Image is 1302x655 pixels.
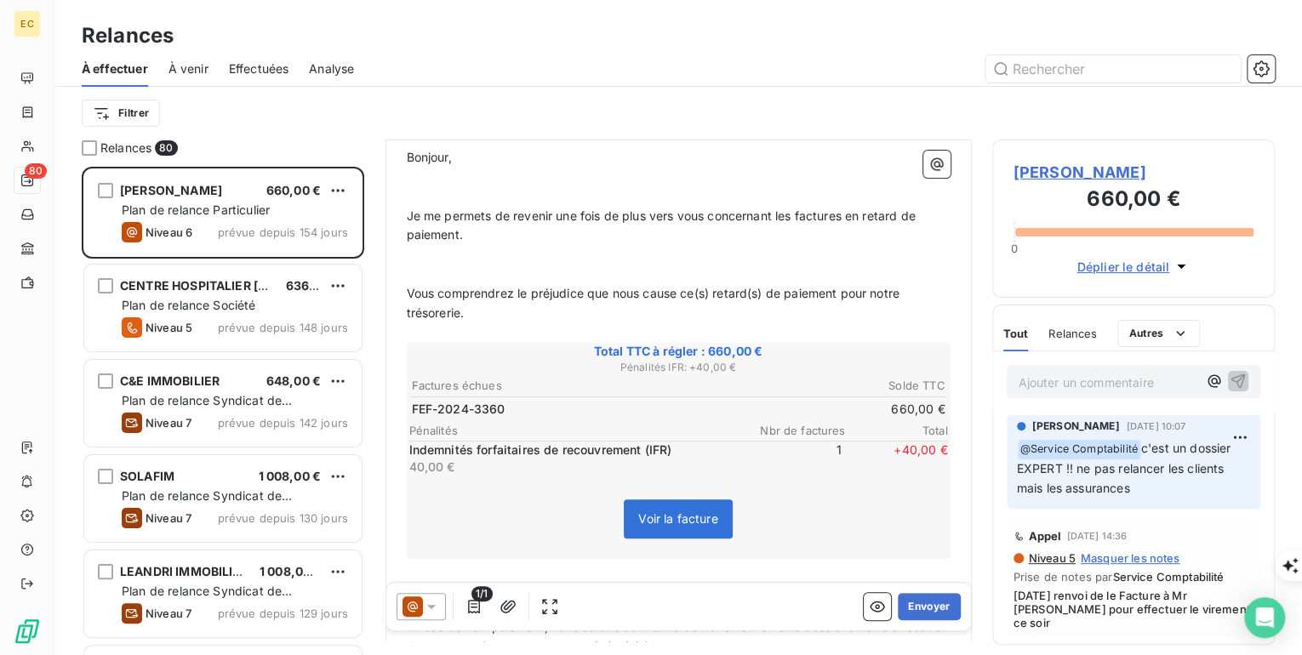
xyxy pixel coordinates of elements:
[407,208,919,242] span: Je me permets de revenir une fois de plus vers vous concernant les factures en retard de paiement.
[1029,529,1062,543] span: Appel
[168,60,208,77] span: À venir
[155,140,177,156] span: 80
[100,140,151,157] span: Relances
[218,607,348,620] span: prévue depuis 129 jours
[409,458,737,476] p: 40,00 €
[898,593,960,620] button: Envoyer
[1010,242,1017,255] span: 0
[1003,327,1029,340] span: Tout
[218,416,348,430] span: prévue depuis 142 jours
[411,377,678,395] th: Factures échues
[679,400,946,419] td: 660,00 €
[407,286,904,320] span: Vous comprendrez le préjudice que nous cause ce(s) retard(s) de paiement pour notre trésorerie.
[1112,570,1224,584] span: Service Comptabilité
[1014,570,1254,584] span: Prise de notes par
[260,564,323,578] span: 1 008,00 €
[218,225,348,239] span: prévue depuis 154 jours
[1071,257,1195,276] button: Déplier le détail
[1048,327,1097,340] span: Relances
[1014,184,1254,218] h3: 660,00 €
[1076,258,1169,276] span: Déplier le détail
[122,202,270,217] span: Plan de relance Particulier
[120,564,248,578] span: LEANDRI IMMOBILIER
[985,55,1241,83] input: Rechercher
[14,10,41,37] div: EC
[409,360,948,375] span: Pénalités IFR : + 40,00 €
[1117,320,1200,347] button: Autres
[146,321,192,334] span: Niveau 5
[122,584,292,615] span: Plan de relance Syndicat de copropriété
[1014,161,1254,184] span: [PERSON_NAME]
[14,167,40,194] a: 80
[266,373,321,388] span: 648,00 €
[679,377,946,395] th: Solde TTC
[146,416,191,430] span: Niveau 7
[218,511,348,525] span: prévue depuis 130 jours
[409,343,948,360] span: Total TTC à régler : 660,00 €
[82,100,160,127] button: Filtrer
[846,441,948,476] span: + 40,00 €
[1032,419,1120,434] span: [PERSON_NAME]
[82,20,174,51] h3: Relances
[120,373,220,388] span: C&E IMMOBILIER
[412,401,505,418] span: FEF-2024-3360
[25,163,47,179] span: 80
[740,441,842,476] span: 1
[1018,440,1140,459] span: @ Service Comptabilité
[409,441,737,458] p: Indemnités forfaitaires de recouvrement (IFR)
[638,511,717,526] span: Voir la facture
[1081,551,1180,565] span: Masquer les notes
[122,393,292,424] span: Plan de relance Syndicat de copropriété
[1244,597,1285,638] div: Open Intercom Messenger
[82,60,148,77] span: À effectuer
[120,469,174,483] span: SOLAFIM
[120,278,356,293] span: CENTRE HOSPITALIER [PERSON_NAME]
[266,183,321,197] span: 660,00 €
[744,424,846,437] span: Nbr de factures
[409,424,744,437] span: Pénalités
[1017,441,1235,495] span: c'est un dossier EXPERT !! ne pas relancer les clients mais les assurances
[309,60,354,77] span: Analyse
[229,60,289,77] span: Effectuées
[146,511,191,525] span: Niveau 7
[218,321,348,334] span: prévue depuis 148 jours
[122,298,255,312] span: Plan de relance Société
[122,488,292,520] span: Plan de relance Syndicat de copropriété
[146,225,192,239] span: Niveau 6
[82,167,364,655] div: grid
[1126,421,1185,431] span: [DATE] 10:07
[471,586,492,601] span: 1/1
[407,150,452,164] span: Bonjour,
[14,618,41,645] img: Logo LeanPay
[1014,589,1254,629] span: [DATE] renvoi de le Facture à Mr [PERSON_NAME] pour effectuer le virement ce soir
[1066,531,1127,541] span: [DATE] 14:36
[286,278,340,293] span: 636,00 €
[259,469,322,483] span: 1 008,00 €
[407,580,879,595] span: Nous vous demandons instamment de procéder au virement nécessaire sans délai.
[846,424,948,437] span: Total
[120,183,222,197] span: [PERSON_NAME]
[146,607,191,620] span: Niveau 7
[1027,551,1076,565] span: Niveau 5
